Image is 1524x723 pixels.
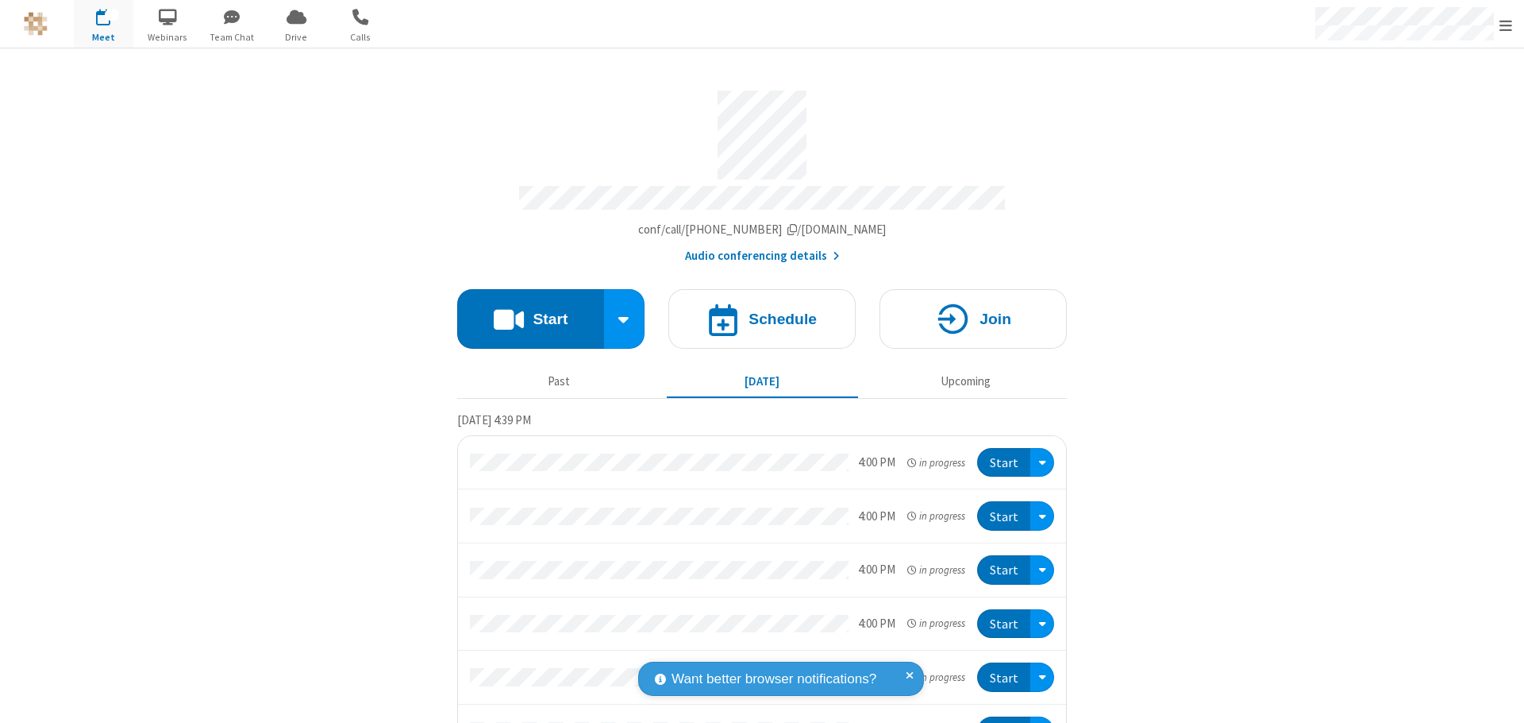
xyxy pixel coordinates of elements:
span: Team Chat [202,30,262,44]
em: in progress [907,616,965,631]
div: 4:00 PM [858,454,895,472]
button: Start [977,501,1030,531]
div: 4:00 PM [858,508,895,526]
button: Audio conferencing details [685,247,840,265]
iframe: Chat [1484,682,1512,712]
span: Calls [331,30,391,44]
h4: Start [533,311,568,327]
section: Account details [457,79,1067,265]
button: Start [977,555,1030,585]
button: Past [464,366,655,396]
button: Start [457,289,604,349]
button: Join [879,289,1067,349]
div: Open menu [1030,609,1054,639]
h4: Schedule [749,311,817,327]
h4: Join [979,311,1011,327]
span: Want better browser notifications? [672,669,876,690]
em: in progress [907,455,965,470]
em: in progress [907,508,965,524]
em: in progress [907,563,965,578]
button: Start [977,663,1030,692]
span: Copy my meeting room link [638,222,887,237]
span: [DATE] 4:39 PM [457,412,531,427]
div: Open menu [1030,555,1054,585]
div: 4:00 PM [858,561,895,579]
div: 12 [105,9,119,21]
span: Webinars [138,30,198,44]
button: Upcoming [870,366,1061,396]
button: Schedule [668,289,856,349]
img: QA Selenium DO NOT DELETE OR CHANGE [24,12,48,36]
button: [DATE] [667,366,858,396]
span: Meet [74,30,133,44]
div: Open menu [1030,663,1054,692]
div: Start conference options [604,289,645,349]
button: Copy my meeting room linkCopy my meeting room link [638,221,887,239]
div: Open menu [1030,448,1054,477]
em: in progress [907,670,965,685]
button: Start [977,448,1030,477]
div: 4:00 PM [858,615,895,633]
div: Open menu [1030,501,1054,531]
span: Drive [267,30,326,44]
button: Start [977,609,1030,639]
